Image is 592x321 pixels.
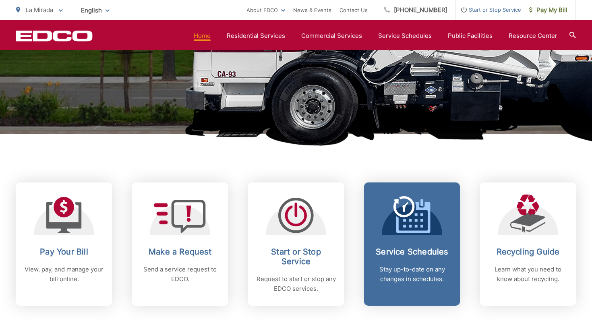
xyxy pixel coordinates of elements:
[480,182,576,306] a: Recycling Guide Learn what you need to know about recycling.
[26,6,53,14] span: La Mirada
[227,31,285,41] a: Residential Services
[132,182,228,306] a: Make a Request Send a service request to EDCO.
[194,31,211,41] a: Home
[256,274,336,294] p: Request to start or stop any EDCO services.
[293,5,331,15] a: News & Events
[509,31,557,41] a: Resource Center
[448,31,493,41] a: Public Facilities
[75,3,116,17] span: English
[488,265,568,284] p: Learn what you need to know about recycling.
[364,182,460,306] a: Service Schedules Stay up-to-date on any changes in schedules.
[529,5,567,15] span: Pay My Bill
[140,247,220,257] h2: Make a Request
[246,5,285,15] a: About EDCO
[378,31,432,41] a: Service Schedules
[301,31,362,41] a: Commercial Services
[256,247,336,266] h2: Start or Stop Service
[16,182,112,306] a: Pay Your Bill View, pay, and manage your bill online.
[16,30,93,41] a: EDCD logo. Return to the homepage.
[140,265,220,284] p: Send a service request to EDCO.
[372,247,452,257] h2: Service Schedules
[339,5,368,15] a: Contact Us
[488,247,568,257] h2: Recycling Guide
[372,265,452,284] p: Stay up-to-date on any changes in schedules.
[24,265,104,284] p: View, pay, and manage your bill online.
[24,247,104,257] h2: Pay Your Bill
